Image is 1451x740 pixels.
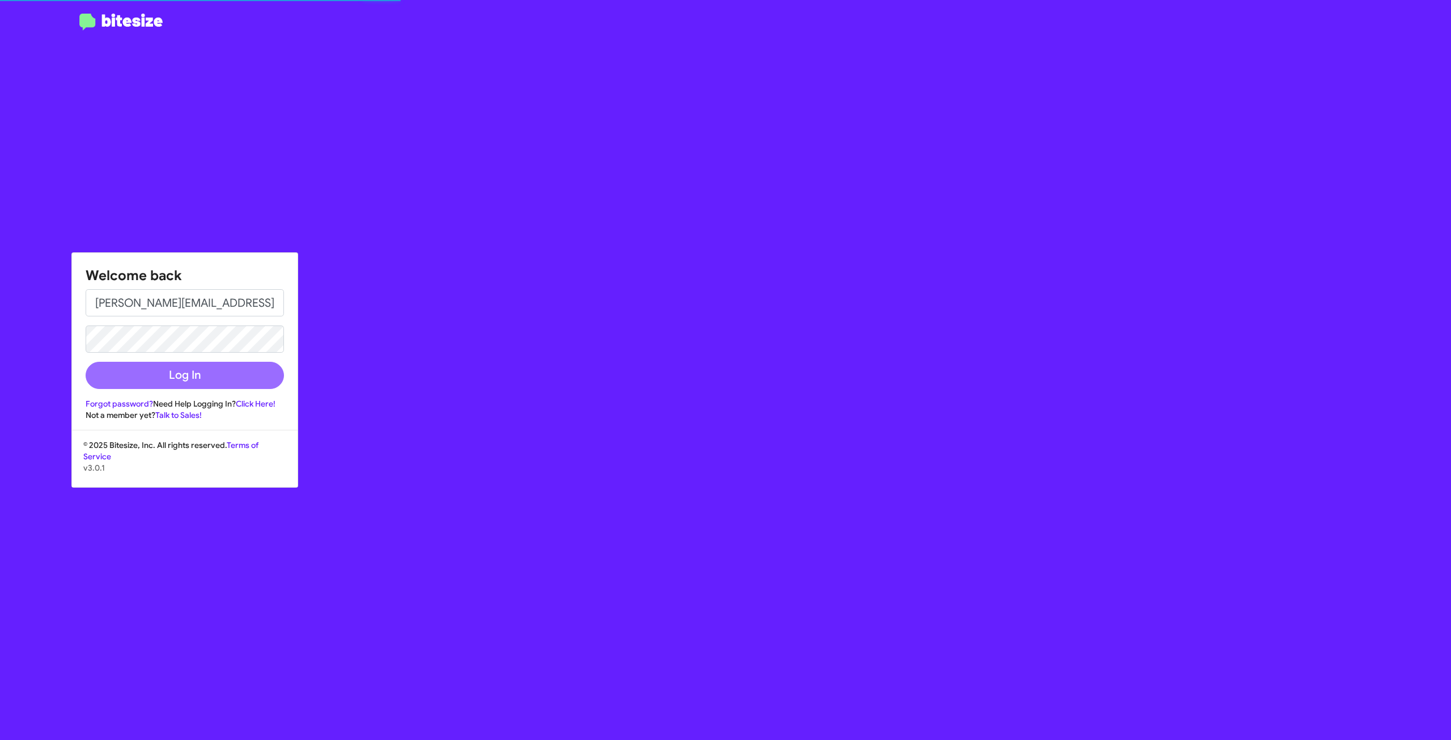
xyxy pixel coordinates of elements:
a: Click Here! [236,399,275,409]
a: Talk to Sales! [155,410,202,420]
div: Need Help Logging In? [86,398,284,409]
a: Forgot password? [86,399,153,409]
button: Log In [86,362,284,389]
div: © 2025 Bitesize, Inc. All rights reserved. [72,439,298,487]
div: Not a member yet? [86,409,284,421]
input: Email address [86,289,284,316]
p: v3.0.1 [83,462,286,473]
h1: Welcome back [86,267,284,285]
